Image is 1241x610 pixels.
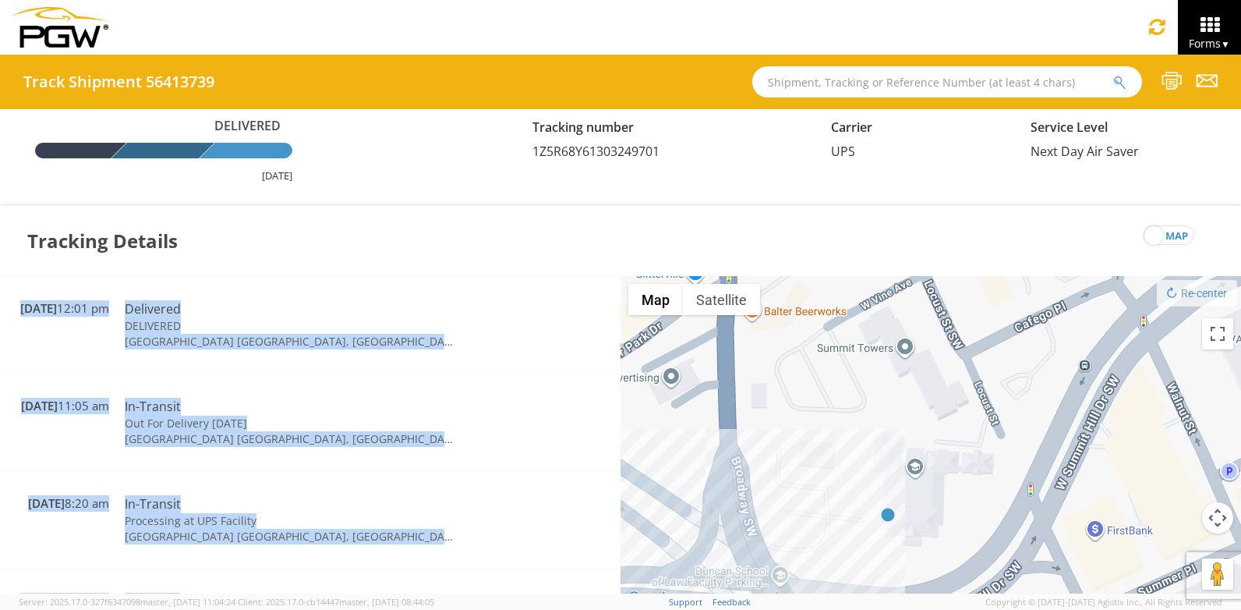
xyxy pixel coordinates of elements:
[1202,318,1233,349] button: Toggle fullscreen view
[117,513,465,529] td: Processing at UPS Facility
[28,495,109,511] span: 8:20 am
[752,66,1142,98] input: Shipment, Tracking or Reference Number (at least 4 chars)
[207,117,292,135] span: Delivered
[669,596,702,608] a: Support
[117,529,465,544] td: [GEOGRAPHIC_DATA] [GEOGRAPHIC_DATA], [GEOGRAPHIC_DATA]
[683,284,760,315] button: Show satellite imagery
[1031,121,1206,135] h5: Service Level
[140,596,235,608] span: master, [DATE] 11:04:24
[125,495,181,512] span: In-Transit
[21,398,58,413] span: [DATE]
[20,300,109,316] span: 12:01 pm
[1031,143,1139,160] span: Next Day Air Saver
[1189,36,1230,51] span: Forms
[1157,280,1237,307] button: Re-center
[532,143,659,160] span: 1Z5R68Y61303249701
[35,168,292,183] div: [DATE]
[532,121,808,135] h5: Tracking number
[117,416,465,431] td: Out For Delivery [DATE]
[238,596,434,608] span: Client: 2025.17.0-cb14447
[27,206,178,276] h3: Tracking Details
[624,588,676,608] img: Google
[23,73,214,90] h4: Track Shipment 56413739
[985,596,1222,608] span: Copyright © [DATE]-[DATE] Agistix Inc., All Rights Reserved
[628,284,683,315] button: Show street map
[117,334,465,349] td: [GEOGRAPHIC_DATA] [GEOGRAPHIC_DATA], [GEOGRAPHIC_DATA]
[1221,37,1230,51] span: ▼
[1202,502,1233,534] button: Map camera controls
[1165,226,1188,246] span: map
[117,431,465,447] td: [GEOGRAPHIC_DATA] [GEOGRAPHIC_DATA], [GEOGRAPHIC_DATA]
[831,143,855,160] span: UPS
[339,596,434,608] span: master, [DATE] 08:44:05
[28,495,65,511] span: [DATE]
[12,7,108,48] img: pgw-form-logo-1aaa8060b1cc70fad034.png
[19,596,235,608] span: Server: 2025.17.0-327f6347098
[117,318,465,334] td: DELIVERED
[624,588,676,608] a: Open this area in Google Maps (opens a new window)
[712,596,751,608] a: Feedback
[125,398,181,415] span: In-Transit
[21,398,109,413] span: 11:05 am
[125,300,181,317] span: Delivered
[20,300,57,316] span: [DATE]
[831,121,1006,135] h5: Carrier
